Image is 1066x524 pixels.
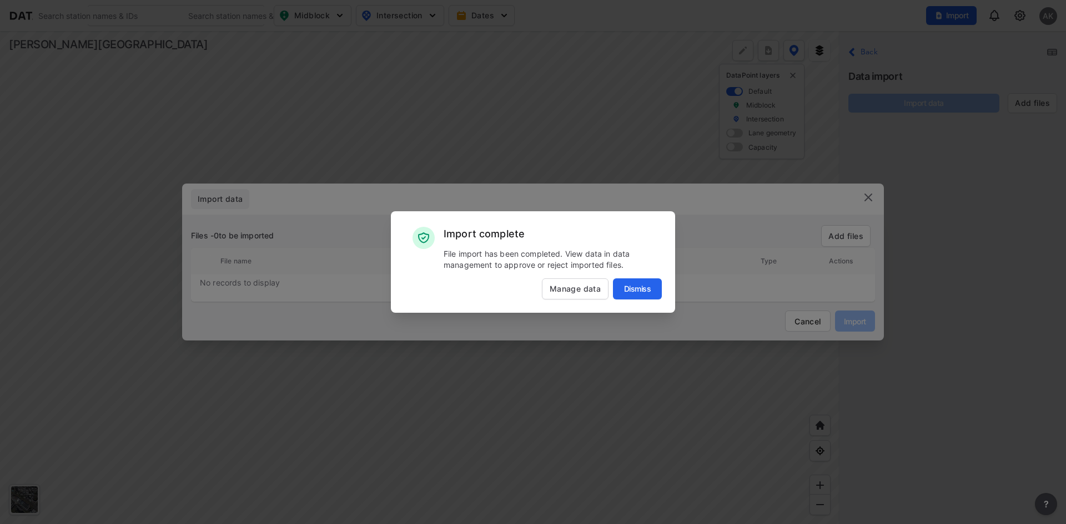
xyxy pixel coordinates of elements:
span: Dismiss [613,283,662,294]
label: Import complete [444,228,525,240]
span: Manage data [542,283,608,294]
p: File import has been completed. View data in data management to approve or reject imported files. [444,248,662,271]
img: saved_successfully_modal.048fde0c.svg [417,231,430,245]
button: Manage data [542,278,609,299]
button: Dismiss [613,278,662,299]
